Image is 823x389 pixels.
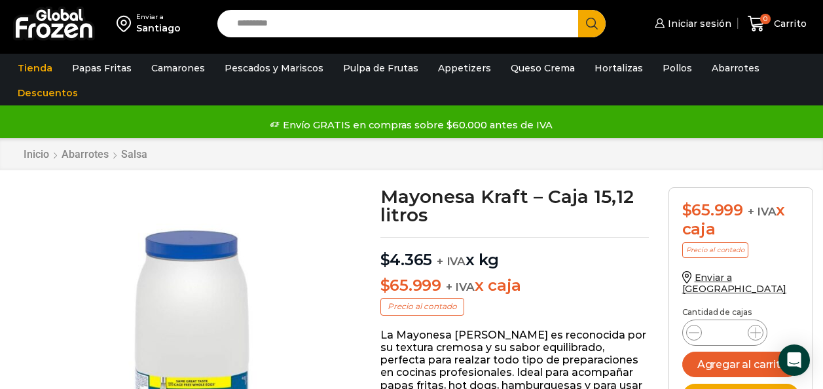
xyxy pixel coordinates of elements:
a: Enviar a [GEOGRAPHIC_DATA] [682,272,787,295]
a: Pollos [656,56,699,81]
a: Iniciar sesión [651,10,731,37]
span: + IVA [748,205,777,218]
h1: Mayonesa Kraft – Caja 15,12 litros [380,187,649,224]
span: $ [682,200,692,219]
p: Precio al contado [380,298,464,315]
a: Abarrotes [705,56,766,81]
button: Agregar al carrito [682,352,799,377]
p: x caja [380,276,649,295]
div: x caja [682,201,799,239]
div: Open Intercom Messenger [778,344,810,376]
bdi: 65.999 [380,276,441,295]
p: Precio al contado [682,242,748,258]
bdi: 4.365 [380,250,433,269]
span: Carrito [771,17,807,30]
div: Santiago [136,22,181,35]
p: Cantidad de cajas [682,308,799,317]
a: 0 Carrito [744,9,810,39]
a: Queso Crema [504,56,581,81]
span: Iniciar sesión [665,17,731,30]
p: x kg [380,237,649,270]
span: $ [380,250,390,269]
button: Search button [578,10,606,37]
img: address-field-icon.svg [117,12,136,35]
input: Product quantity [712,324,737,342]
a: Tienda [11,56,59,81]
div: Enviar a [136,12,181,22]
nav: Breadcrumb [23,148,148,160]
a: Salsa [120,148,148,160]
a: Hortalizas [588,56,649,81]
span: + IVA [446,280,475,293]
a: Abarrotes [61,148,109,160]
span: $ [380,276,390,295]
a: Camarones [145,56,211,81]
span: 0 [760,14,771,24]
a: Pescados y Mariscos [218,56,330,81]
bdi: 65.999 [682,200,743,219]
a: Descuentos [11,81,84,105]
a: Inicio [23,148,50,160]
span: + IVA [437,255,466,268]
a: Pulpa de Frutas [337,56,425,81]
a: Papas Fritas [65,56,138,81]
a: Appetizers [431,56,498,81]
